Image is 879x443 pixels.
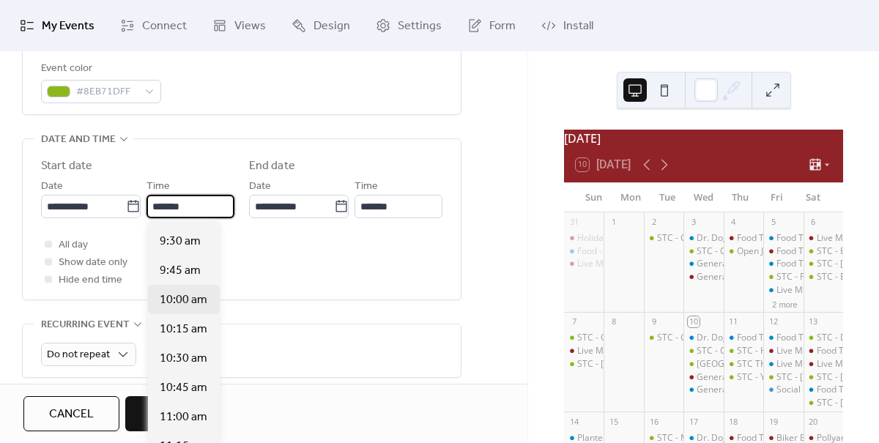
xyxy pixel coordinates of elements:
div: General Knowledge Trivia - Lemont @ Wed Sep 10, 2025 7pm - 9pm (CDT) [683,371,723,384]
span: 9:30 am [160,233,201,250]
a: Views [201,6,277,45]
div: 10 [688,316,699,327]
div: Live Music - JD Kostyk - Roselle @ Fri Sep 12, 2025 7pm - 10pm (CDT) [763,358,803,371]
span: Form [489,18,516,35]
a: Install [530,6,604,45]
span: Time [355,178,378,196]
div: Live Music - [PERSON_NAME] @ [DATE] 2pm - 5pm (CDT) [577,258,809,270]
div: Event color [41,60,158,78]
div: STC - Dark Horse Grill @ Sat Sep 13, 2025 1pm - 5pm (CDT) [804,332,843,344]
div: Food Truck - Koris Koop -Roselle @ Fri Sep 5, 2025 5pm - 9pm (CDT) [763,232,803,245]
div: 8 [608,316,619,327]
span: 10:30 am [160,350,207,368]
div: 7 [568,316,579,327]
div: Live Music - Dylan Raymond - Lemont @ Sun Sep 7, 2025 2pm - 4pm (CDT) [564,345,604,357]
div: 16 [648,416,659,427]
a: My Events [9,6,105,45]
div: STC - Matt Keen Band @ Sat Sep 13, 2025 7pm - 10pm (CDT) [804,397,843,409]
div: Thu [722,183,758,212]
span: Install [563,18,593,35]
span: Cancel [49,406,94,423]
div: Food Truck - Da Wing Wagon/ Launch party - Roselle @ Fri Sep 12, 2025 5pm - 9pm (CDT) [763,332,803,344]
span: 10:45 am [160,379,207,397]
span: Date and time [41,131,116,149]
div: STC - EXHALE @ Sat Sep 6, 2025 7pm - 10pm (CDT) [804,271,843,283]
span: Date [41,178,63,196]
span: Show date only [59,254,127,272]
div: 1 [608,217,619,228]
span: All day [59,237,88,254]
a: Design [281,6,361,45]
div: Start date [41,157,92,175]
div: STC - Happy Lobster @ Thu Sep 11, 2025 5pm - 9pm (CDT) [724,345,763,357]
span: Settings [398,18,442,35]
button: Cancel [23,396,119,431]
div: STC - General Knowledge Trivia @ Tue Sep 9, 2025 7pm - 9pm (CDT) [644,332,683,344]
span: 10:00 am [160,291,207,309]
div: Open Jam with Sam Wyatt @ STC @ Thu Sep 4, 2025 7pm - 11pm (CDT) [724,245,763,258]
div: STC - Charity Bike Ride with Sammy's Bikes @ Weekly from 6pm to 7:30pm on Wednesday from Wed May ... [683,245,723,258]
div: STC THEME NIGHT - YACHT ROCK @ Thu Sep 11, 2025 6pm - 10pm (CDT) [724,358,763,371]
div: 20 [808,416,819,427]
div: STC - Stadium Street Eats @ Wed Sep 10, 2025 6pm - 9pm (CDT) [683,358,723,371]
div: 14 [568,416,579,427]
div: Food Truck - Chuck’s Wood Fired Pizza - Roselle @ Sat Sep 13, 2025 5pm - 8pm (CST) [804,384,843,396]
div: Live Music - Dan Colles - Lemont @ Fri Sep 12, 2025 7pm - 10pm (CDT) [763,345,803,357]
span: Recurring event [41,316,130,334]
div: 31 [568,217,579,228]
div: Tue [649,183,686,212]
div: Sun [576,183,612,212]
div: General Knowledge - Roselle @ Wed Sep 3, 2025 7pm - 9pm (CDT) [683,258,723,270]
div: STC - Warren Douglas Band @ Fri Sep 12, 2025 7pm - 10pm (CDT) [763,371,803,384]
div: STC - Billy Denton @ Sat Sep 13, 2025 2pm - 5pm (CDT) [804,371,843,384]
div: Live Music- InFunktious Duo - Lemont @ Sat Sep 6, 2025 2pm - 5pm (CDT) [804,232,843,245]
div: Food Truck - Happy Times - Lemont @ Sat Sep 13, 2025 2pm - 6pm (CDT) [804,345,843,357]
button: 2 more [766,297,803,310]
span: #8EB71DFF [76,83,138,101]
div: 17 [688,416,699,427]
div: General Knowledge Trivia - Lemont @ Wed Sep 3, 2025 7pm - 9pm (CDT) [683,271,723,283]
button: Save [125,396,204,431]
div: 6 [808,217,819,228]
a: Form [456,6,527,45]
div: STC - General Knowledge Trivia @ Tue Sep 2, 2025 7pm - 9pm (CDT) [644,232,683,245]
div: Food Truck - Pizza 750 - Lemont @ Fri Sep 5, 2025 5pm - 9pm (CDT) [763,245,803,258]
div: Food - Good Stuff Eats - Roselle @ [DATE] 1pm - 4pm (CDT) [577,245,817,258]
div: Holiday Taproom Hours 12pm -10pm @ [DATE] [577,232,770,245]
div: Dr. Dog’s Food Truck - Roselle @ Weekly from 6pm to 9pm [683,232,723,245]
span: Time [146,178,170,196]
span: Do not repeat [47,345,110,365]
div: 5 [768,217,779,228]
div: 2 [648,217,659,228]
div: STC - Brew Town Bites @ Sat Sep 6, 2025 2pm - 7pm (CDT) [804,245,843,258]
div: Social - Magician Pat Flanagan @ Fri Sep 12, 2025 8pm - 10:30pm (CDT) [763,384,803,396]
div: Food Truck - Dr Dogs - Roselle @ Thu Sep 11, 2025 5pm - 9pm (CDT) [724,332,763,344]
div: 4 [728,217,739,228]
div: [DATE] [564,130,843,147]
div: STC - Four Ds BBQ @ Fri Sep 5, 2025 5pm - 9pm (CDT) [763,271,803,283]
span: Connect [142,18,187,35]
div: STC - Outdoor Doggie Dining class @ 1pm - 2:30pm (CDT) [564,332,604,344]
a: Settings [365,6,453,45]
div: 3 [688,217,699,228]
div: Food Truck - Tacos Los Jarochitos - Lemont @ Thu Sep 4, 2025 5pm - 9pm (CDT) [724,232,763,245]
div: General Knowledge Trivia - Roselle @ Wed Sep 10, 2025 7pm - 9pm (CDT) [683,384,723,396]
div: STC - Outdoor Doggie Dining class @ 1pm - 2:30pm (CDT) [577,332,812,344]
span: Date [249,178,271,196]
div: Live Music - Shawn Salmon - Lemont @ Sun Aug 31, 2025 2pm - 5pm (CDT) [564,258,604,270]
div: Sat [795,183,831,212]
div: STC - Yacht Rockettes @ Thu Sep 11, 2025 7pm - 10pm (CDT) [724,371,763,384]
div: 13 [808,316,819,327]
div: Live Music - Billy Denton - Roselle @ Fri Sep 5, 2025 7pm - 10pm (CDT) [763,284,803,297]
div: Live Music - [PERSON_NAME] @ [DATE] 2pm - 4pm (CDT) [577,345,809,357]
div: 12 [768,316,779,327]
div: Food - Good Stuff Eats - Roselle @ Sun Aug 31, 2025 1pm - 4pm (CDT) [564,245,604,258]
div: STC - Terry Byrne @ Sat Sep 6, 2025 2pm - 5pm (CDT) [804,258,843,270]
span: 10:15 am [160,321,207,338]
div: Holiday Taproom Hours 12pm -10pm @ Sun Aug 31, 2025 [564,232,604,245]
div: 9 [648,316,659,327]
div: Dr. Dog’s Food Truck - Roselle @ Weekly from 6pm to 9pm [683,332,723,344]
span: My Events [42,18,94,35]
div: Live Music - Mike Hayes -Lemont @ Sat Sep 13, 2025 2pm - 5pm (CDT) [804,358,843,371]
